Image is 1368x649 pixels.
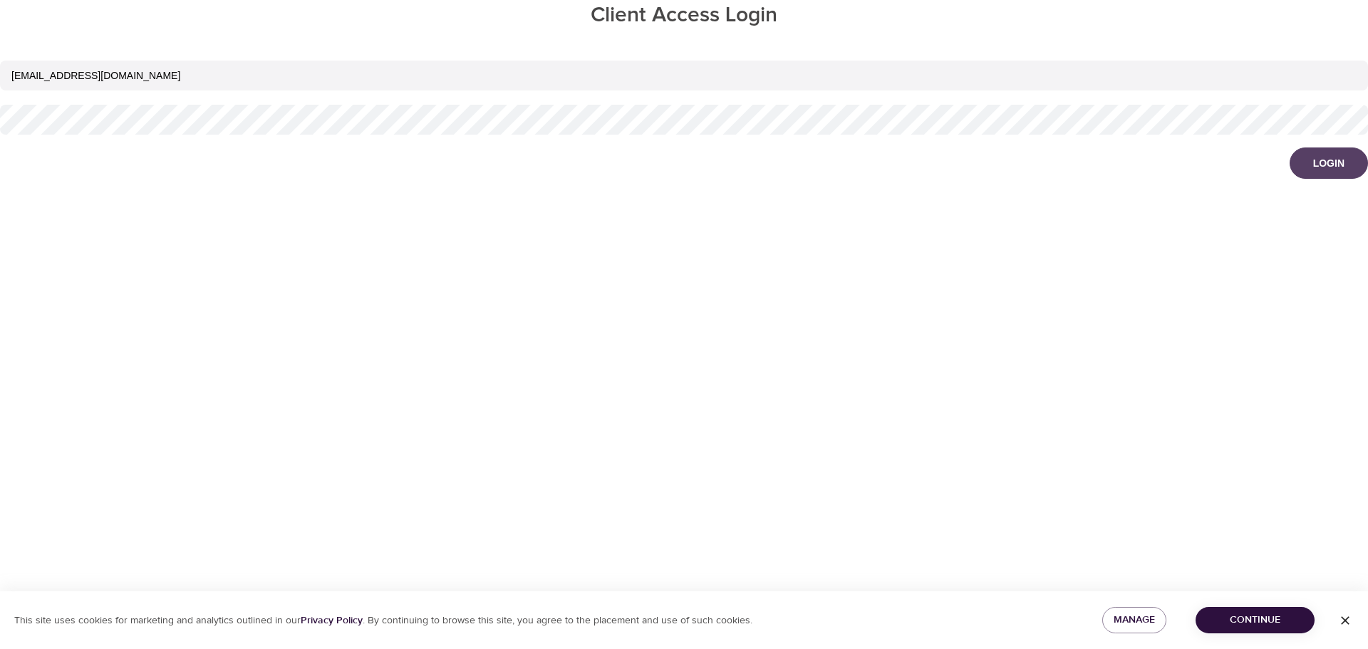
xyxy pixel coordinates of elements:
[1290,147,1368,179] button: Login
[1102,607,1166,633] button: Manage
[1196,607,1315,633] button: Continue
[1114,611,1155,629] span: Manage
[1313,156,1344,170] div: Login
[301,614,363,627] a: Privacy Policy
[1207,611,1303,629] span: Continue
